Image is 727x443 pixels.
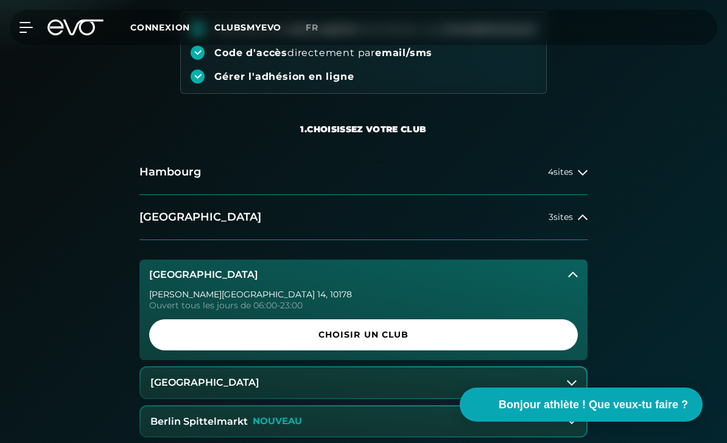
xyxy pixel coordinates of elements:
[141,406,586,437] button: Berlin SpittelmarktNOUVEAU
[164,328,563,341] span: CHOISIR UN CLUB
[139,210,261,225] h2: [GEOGRAPHIC_DATA]
[253,416,302,427] p: NOUVEAU
[214,22,281,33] span: CLUBSMYEVO
[300,123,426,135] div: 1. CHOISISSEZ VOTRE CLUB
[150,416,248,427] h3: Berlin Spittelmarkt
[130,22,190,33] a: CONNEXION
[149,269,258,280] h3: [GEOGRAPHIC_DATA]
[139,260,588,290] button: [GEOGRAPHIC_DATA]
[306,22,318,33] span: FR
[149,319,578,350] a: CHOISIR UN CLUB
[150,377,259,388] h3: [GEOGRAPHIC_DATA]
[499,397,688,413] span: Bonjour athlète ! Que veux-tu faire ?
[214,47,287,58] strong: Code d'accès
[548,168,573,177] span: 4 sites
[214,71,306,82] strong: Gérer l'adhésion
[460,388,703,422] button: Bonjour athlète ! Que veux-tu faire ?
[549,213,573,222] span: 3 sites
[375,47,432,58] strong: email/sms
[139,165,201,180] h2: Hambourg
[139,150,588,195] button: Hambourg4sites
[141,367,586,398] button: [GEOGRAPHIC_DATA]
[214,21,306,33] a: CLUBSMYEVO
[149,290,578,299] div: [PERSON_NAME][GEOGRAPHIC_DATA] 14 , 10178
[139,195,588,240] button: [GEOGRAPHIC_DATA]3sites
[309,71,354,82] strong: en ligne
[149,301,578,310] div: Ouvert tous les jours de 06:00-23:00
[306,21,333,35] a: FR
